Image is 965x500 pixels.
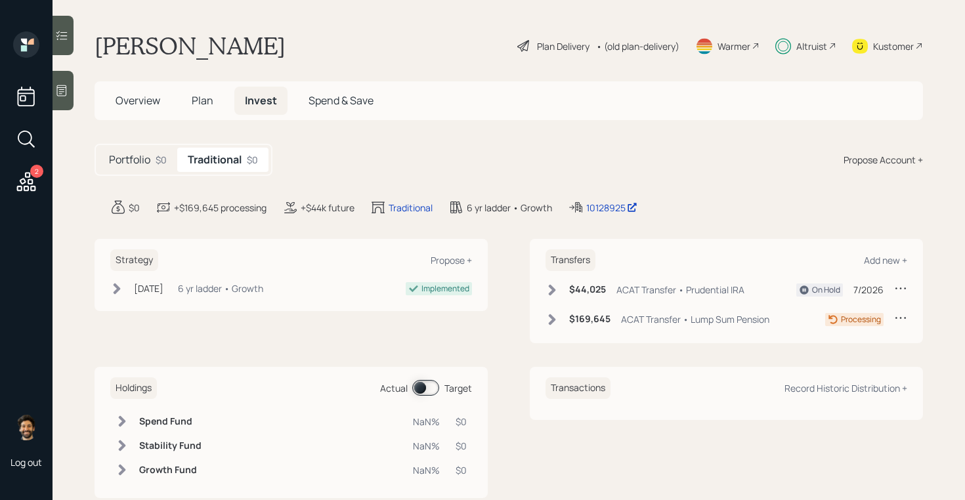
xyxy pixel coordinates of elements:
div: ACAT Transfer • Prudential IRA [616,283,744,297]
div: Add new + [864,254,907,266]
div: Log out [11,456,42,469]
h5: Portfolio [109,154,150,166]
h6: $44,025 [569,284,606,295]
span: Spend & Save [309,93,374,108]
div: Record Historic Distribution + [784,382,907,394]
div: Plan Delivery [537,39,590,53]
div: Propose + [431,254,472,266]
div: Kustomer [873,39,914,53]
div: NaN% [413,463,440,477]
div: Actual [380,381,408,395]
div: Implemented [421,283,469,295]
div: Propose Account + [844,153,923,167]
span: Overview [116,93,160,108]
img: eric-schwartz-headshot.png [13,414,39,440]
div: $0 [456,439,467,453]
div: [DATE] [134,281,163,295]
div: 7/2026 [853,283,884,297]
h1: [PERSON_NAME] [95,31,286,60]
div: 2 [30,165,43,178]
div: On Hold [812,284,840,296]
h6: Strategy [110,249,158,271]
div: NaN% [413,439,440,453]
div: 6 yr ladder • Growth [178,281,263,295]
h5: Traditional [188,154,242,166]
div: Altruist [796,39,827,53]
div: Warmer [718,39,750,53]
div: Target [444,381,472,395]
h6: Transfers [546,249,595,271]
div: +$169,645 processing [174,201,267,215]
h6: Spend Fund [139,416,202,427]
div: 10128925 [586,201,637,215]
span: Plan [192,93,213,108]
div: 6 yr ladder • Growth [467,201,552,215]
span: Invest [245,93,277,108]
div: $0 [456,415,467,428]
h6: Holdings [110,377,157,399]
h6: Stability Fund [139,440,202,451]
h6: Growth Fund [139,465,202,476]
div: $0 [456,463,467,477]
div: • (old plan-delivery) [596,39,679,53]
div: +$44k future [301,201,354,215]
div: $0 [129,201,140,215]
h6: Transactions [546,377,611,399]
div: ACAT Transfer • Lump Sum Pension [621,312,769,326]
div: $0 [247,153,258,167]
div: Traditional [389,201,433,215]
div: Processing [841,314,881,325]
h6: $169,645 [569,314,611,325]
div: NaN% [413,415,440,428]
div: $0 [156,153,167,167]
